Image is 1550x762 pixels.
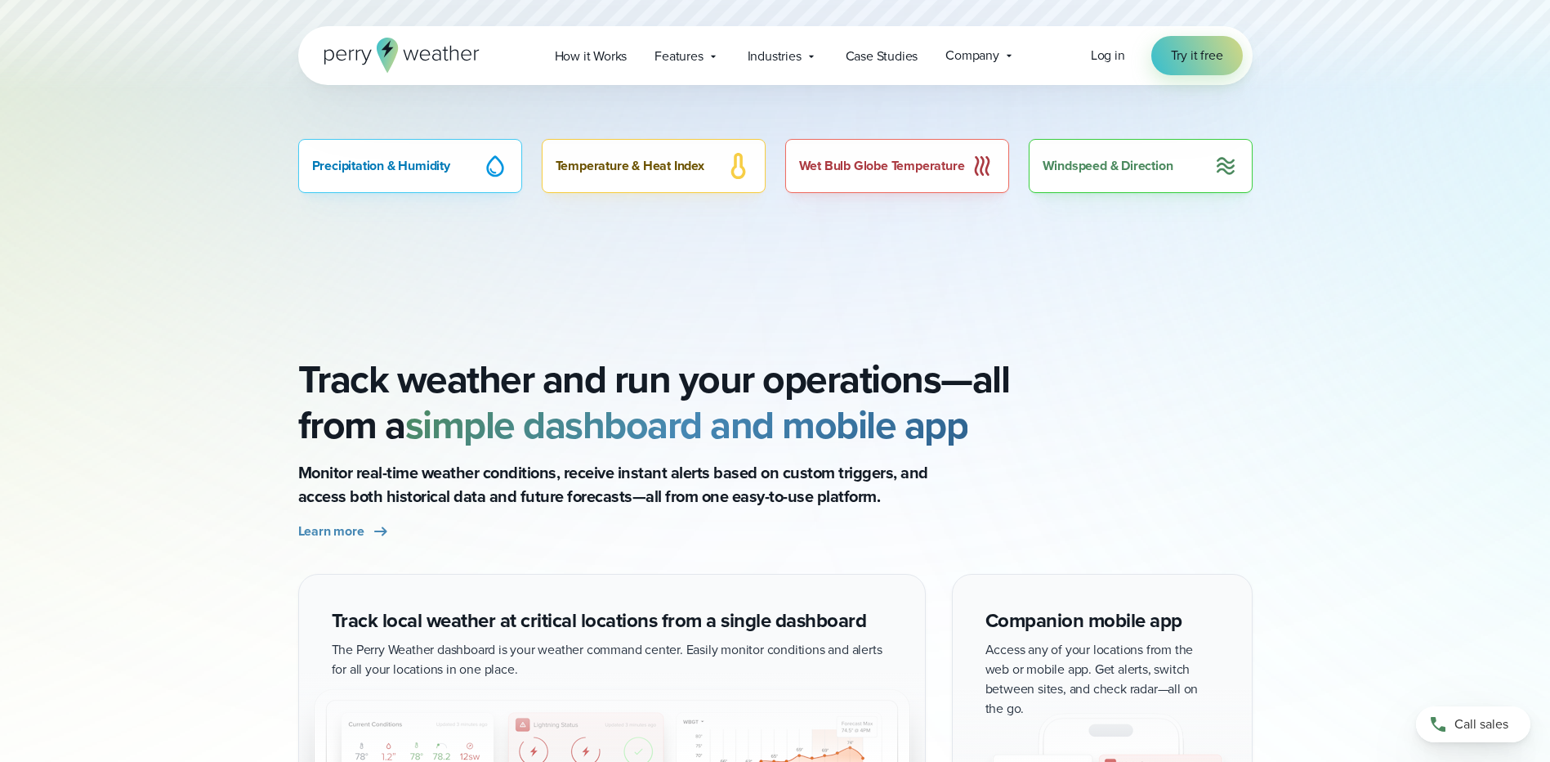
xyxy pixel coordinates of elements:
p: Monitor real-time weather conditions, receive instant alerts based on custom triggers, and access... [298,461,952,509]
a: Case Studies [832,39,932,73]
span: Try it free [1171,46,1223,65]
span: Industries [748,47,802,66]
span: Features [654,47,703,66]
a: Try it free [1151,36,1243,75]
span: How it Works [555,47,628,66]
span: Call sales [1454,715,1508,734]
span: Case Studies [846,47,918,66]
span: Company [945,46,999,65]
h2: Track weather and run your operations—all from a [298,356,1253,448]
a: Learn more [298,522,391,541]
a: Log in [1091,46,1125,65]
a: Call sales [1416,706,1530,742]
a: How it Works [541,39,641,73]
strong: simple dashboard and mobile app [405,396,968,454]
span: Learn more [298,522,364,541]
